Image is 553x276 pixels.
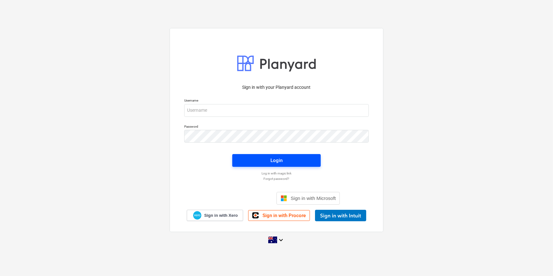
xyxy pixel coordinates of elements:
[181,177,372,181] a: Forgot password?
[193,211,201,220] img: Xero logo
[204,213,238,218] span: Sign in with Xero
[248,210,310,221] a: Sign in with Procore
[277,236,285,244] i: keyboard_arrow_down
[291,195,336,201] span: Sign in with Microsoft
[210,191,275,205] iframe: Sign in with Google Button
[184,104,369,117] input: Username
[181,171,372,175] a: Log in with magic link
[281,195,287,202] img: Microsoft logo
[184,84,369,91] p: Sign in with your Planyard account
[262,213,306,218] span: Sign in with Procore
[184,124,369,130] p: Password
[521,245,553,276] iframe: Chat Widget
[232,154,321,167] button: Login
[270,156,283,165] div: Login
[184,98,369,104] p: Username
[187,210,243,221] a: Sign in with Xero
